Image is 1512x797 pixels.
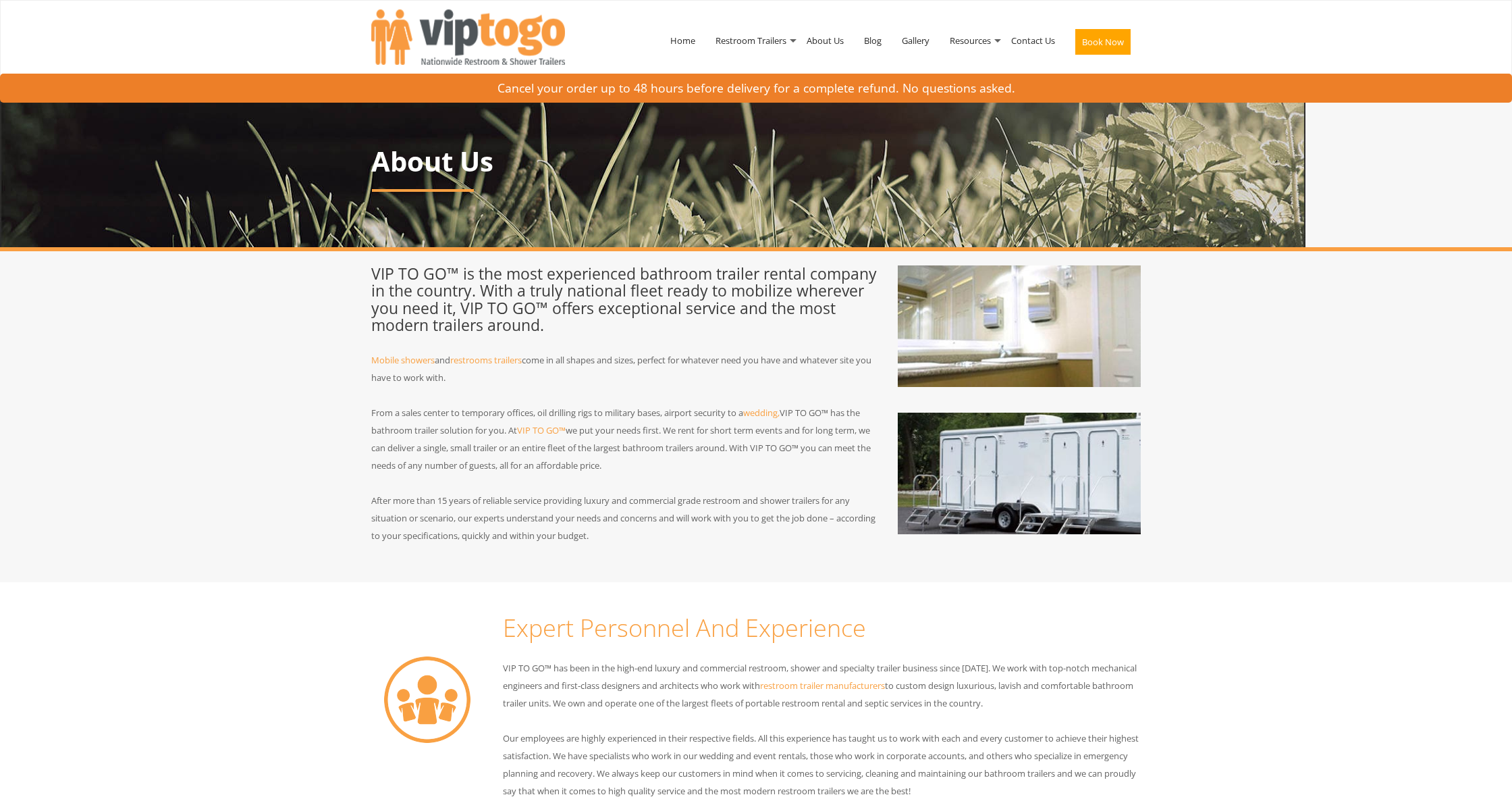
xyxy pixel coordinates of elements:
[503,615,1141,642] h2: Expert Personnel And Experience
[854,5,892,76] a: Blog
[940,5,1001,76] a: Resources
[796,5,854,76] a: About Us
[517,424,566,436] a: VIP TO GO™
[898,265,1141,387] img: About Us - VIPTOGO
[371,404,878,474] p: From a sales center to temporary offices, oil drilling rigs to military bases, airport security t...
[1001,5,1065,76] a: Contact Us
[760,679,885,692] a: restroom trailer manufacturers
[1075,29,1131,55] button: Book Now
[384,657,470,743] img: About Us - VIPTOGO
[371,492,878,544] p: After more than 15 years of reliable service providing luxury and commercial grade restroom and s...
[450,354,522,366] a: restrooms trailers
[743,407,780,419] a: wedding,
[1065,5,1141,84] a: Book Now
[371,354,435,366] a: Mobile showers
[892,5,940,76] a: Gallery
[371,351,878,386] p: and come in all shapes and sizes, perfect for whatever need you have and whatever site you have t...
[371,147,1141,176] h1: About Us
[371,265,878,334] h3: VIP TO GO™ is the most experienced bathroom trailer rental company in the country. With a truly n...
[705,5,796,76] a: Restroom Trailers
[503,659,1141,712] p: VIP TO GO™ has been in the high-end luxury and commercial restroom, shower and specialty trailer ...
[898,413,1141,534] img: About Us - VIPTOGO
[371,9,565,65] img: VIPTOGO
[660,5,705,76] a: Home
[1458,743,1512,797] button: Live Chat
